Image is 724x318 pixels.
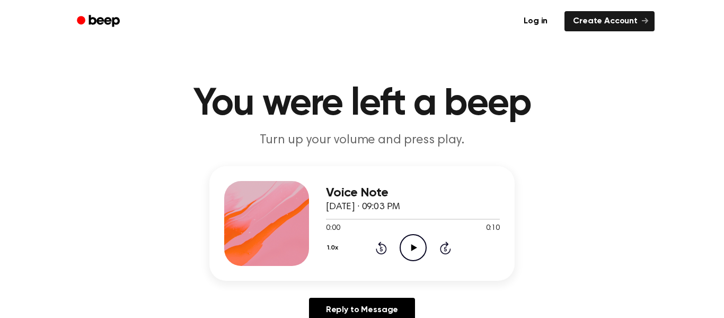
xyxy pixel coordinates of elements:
span: 0:00 [326,223,340,234]
span: 0:10 [486,223,500,234]
span: [DATE] · 09:03 PM [326,202,400,212]
h1: You were left a beep [91,85,633,123]
a: Create Account [564,11,655,31]
a: Log in [513,9,558,33]
p: Turn up your volume and press play. [158,132,566,149]
a: Beep [69,11,129,32]
button: 1.0x [326,239,342,257]
h3: Voice Note [326,186,500,200]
